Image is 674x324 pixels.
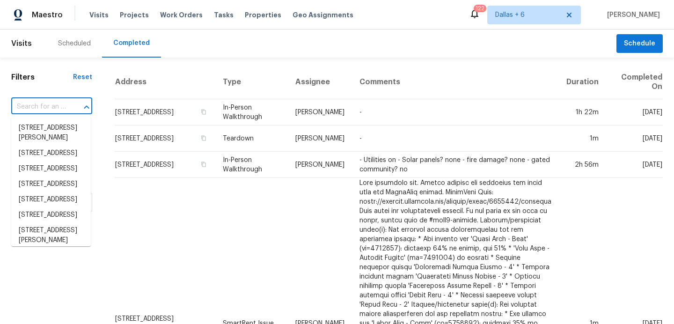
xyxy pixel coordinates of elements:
td: 1h 22m [559,99,606,125]
li: [STREET_ADDRESS][PERSON_NAME] [11,223,91,248]
td: [DATE] [606,125,663,152]
li: [STREET_ADDRESS] [11,207,91,223]
td: [DATE] [606,99,663,125]
td: [PERSON_NAME] [288,125,352,152]
th: Completed On [606,65,663,99]
td: [PERSON_NAME] [288,99,352,125]
li: [STREET_ADDRESS] [11,177,91,192]
td: In-Person Walkthrough [215,99,288,125]
span: Schedule [624,38,655,50]
button: Close [80,101,93,114]
th: Assignee [288,65,352,99]
div: Scheduled [58,39,91,48]
td: - [352,125,559,152]
td: - Utilities on - Solar panels? none - fire damage? none - gated community? no [352,152,559,178]
li: [STREET_ADDRESS] [11,146,91,161]
li: [STREET_ADDRESS][PERSON_NAME] [11,120,91,146]
span: Visits [89,10,109,20]
li: [STREET_ADDRESS] [11,161,91,177]
td: - [352,99,559,125]
h1: Filters [11,73,73,82]
th: Type [215,65,288,99]
td: [STREET_ADDRESS] [115,152,215,178]
td: [STREET_ADDRESS] [115,125,215,152]
span: Geo Assignments [293,10,353,20]
td: [DATE] [606,152,663,178]
th: Address [115,65,215,99]
div: 122 [476,4,484,13]
span: Projects [120,10,149,20]
td: 1m [559,125,606,152]
span: Maestro [32,10,63,20]
span: Tasks [214,12,234,18]
td: [PERSON_NAME] [288,152,352,178]
span: [PERSON_NAME] [603,10,660,20]
button: Copy Address [199,134,208,142]
span: Work Orders [160,10,203,20]
li: [STREET_ADDRESS] [11,192,91,207]
div: Reset [73,73,92,82]
button: Copy Address [199,108,208,116]
button: Copy Address [199,160,208,169]
th: Comments [352,65,559,99]
span: Properties [245,10,281,20]
td: 2h 56m [559,152,606,178]
span: Dallas + 6 [495,10,559,20]
span: Visits [11,33,32,54]
td: Teardown [215,125,288,152]
button: Schedule [616,34,663,53]
td: [STREET_ADDRESS] [115,99,215,125]
th: Duration [559,65,606,99]
div: Completed [113,38,150,48]
input: Search for an address... [11,100,66,114]
td: In-Person Walkthrough [215,152,288,178]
